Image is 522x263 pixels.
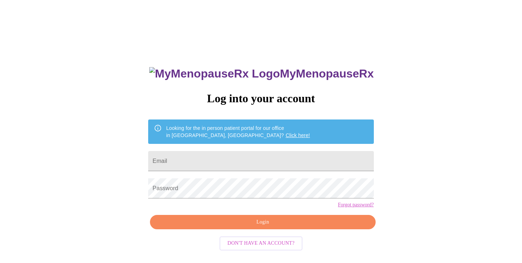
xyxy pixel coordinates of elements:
[149,67,280,80] img: MyMenopauseRx Logo
[227,239,295,248] span: Don't have an account?
[286,132,310,138] a: Click here!
[220,236,302,250] button: Don't have an account?
[158,218,367,227] span: Login
[148,92,373,105] h3: Log into your account
[338,202,374,208] a: Forgot password?
[218,240,304,246] a: Don't have an account?
[166,122,310,142] div: Looking for the in person patient portal for our office in [GEOGRAPHIC_DATA], [GEOGRAPHIC_DATA]?
[149,67,374,80] h3: MyMenopauseRx
[150,215,375,230] button: Login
